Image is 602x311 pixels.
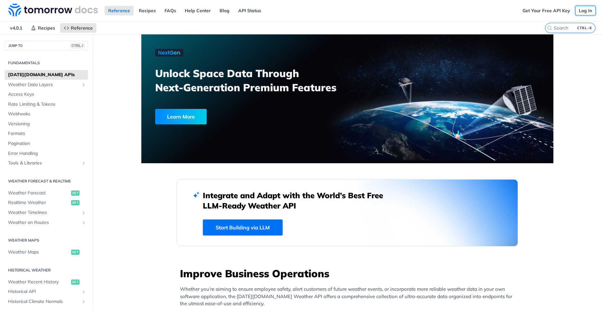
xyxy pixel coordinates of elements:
a: Realtime Weatherget [5,198,88,208]
a: Pagination [5,139,88,148]
h2: Integrate and Adapt with the World’s Best Free LLM-Ready Weather API [203,190,393,211]
span: get [71,250,80,255]
button: Show subpages for Weather on Routes [81,220,86,225]
a: Historical APIShow subpages for Historical API [5,287,88,297]
a: Versioning [5,119,88,129]
span: Access Keys [8,91,86,98]
span: Recipes [38,25,55,31]
a: Weather Forecastget [5,188,88,198]
a: [DATE][DOMAIN_NAME] APIs [5,70,88,80]
h3: Improve Business Operations [180,266,518,280]
span: Rate Limiting & Tokens [8,101,86,108]
span: get [71,191,80,196]
a: Weather on RoutesShow subpages for Weather on Routes [5,218,88,227]
button: Show subpages for Historical API [81,289,86,294]
a: FAQs [161,6,180,15]
span: Historical API [8,289,80,295]
span: Weather Forecast [8,190,70,196]
span: Formats [8,130,86,137]
a: Weather Data LayersShow subpages for Weather Data Layers [5,80,88,90]
a: Recipes [135,6,159,15]
a: Reference [60,23,96,33]
span: Error Handling [8,150,86,157]
a: Tools & LibrariesShow subpages for Tools & Libraries [5,158,88,168]
a: Access Keys [5,90,88,99]
span: Realtime Weather [8,200,70,206]
button: Show subpages for Weather Data Layers [81,82,86,87]
button: JUMP TOCTRL-/ [5,41,88,50]
a: Blog [216,6,233,15]
span: Weather Timelines [8,209,80,216]
span: Pagination [8,140,86,147]
span: get [71,200,80,205]
span: [DATE][DOMAIN_NAME] APIs [8,72,86,78]
a: Webhooks [5,109,88,119]
span: get [71,280,80,285]
a: Recipes [27,23,59,33]
a: Rate Limiting & Tokens [5,100,88,109]
a: Weather Recent Historyget [5,277,88,287]
button: Show subpages for Weather Timelines [81,210,86,215]
span: CTRL-/ [70,43,84,48]
a: Help Center [181,6,214,15]
div: Learn More [155,109,207,124]
span: Webhooks [8,111,86,117]
a: Get Your Free API Key [519,6,574,15]
span: Weather on Routes [8,219,80,226]
a: Start Building via LLM [203,219,283,235]
button: Show subpages for Tools & Libraries [81,161,86,166]
img: NextGen [155,49,183,57]
a: Reference [105,6,134,15]
span: Versioning [8,121,86,127]
img: Tomorrow.io Weather API Docs [8,4,98,16]
h2: Weather Forecast & realtime [5,178,88,184]
span: Weather Recent History [8,279,70,285]
kbd: CTRL-K [576,25,594,31]
button: Show subpages for Historical Climate Normals [81,299,86,304]
svg: Search [547,25,552,31]
span: Historical Climate Normals [8,298,80,305]
a: Log In [575,6,596,15]
h2: Weather Maps [5,237,88,243]
span: v4.0.1 [6,23,26,33]
a: Error Handling [5,149,88,158]
h2: Fundamentals [5,60,88,66]
span: Weather Maps [8,249,70,255]
span: Reference [71,25,93,31]
a: Weather TimelinesShow subpages for Weather Timelines [5,208,88,218]
a: Formats [5,129,88,138]
h2: Historical Weather [5,267,88,273]
span: Weather Data Layers [8,82,80,88]
a: Historical Climate NormalsShow subpages for Historical Climate Normals [5,297,88,307]
p: Whether you’re aiming to ensure employee safety, alert customers of future weather events, or inc... [180,286,518,307]
a: API Status [235,6,265,15]
a: Learn More [155,109,315,124]
span: Tools & Libraries [8,160,80,166]
a: Weather Mapsget [5,247,88,257]
h3: Unlock Space Data Through Next-Generation Premium Features [155,66,354,94]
